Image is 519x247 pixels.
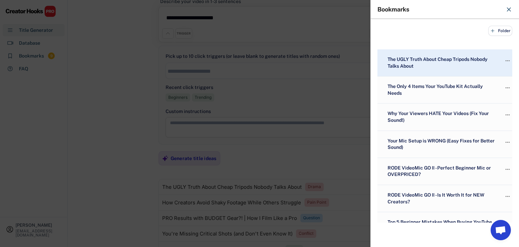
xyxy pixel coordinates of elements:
[505,193,510,200] text: 
[504,192,511,201] button: 
[386,83,497,96] div: The Only 4 Items Your YouTube Kit Actually Needs
[386,192,497,205] div: RODE VideoMic GO II - Is It Worth It for NEW Creators?
[505,166,510,173] text: 
[505,112,510,119] text: 
[386,56,497,69] div: The UGLY Truth About Cheap Tripods Nobody Talks About
[504,110,511,120] button: 
[491,220,511,240] a: Open chat
[386,110,497,123] div: Why Your Viewers HATE Your Videos (Fix Your Sound!)
[505,139,510,146] text: 
[505,57,510,64] text: 
[504,56,511,66] button: 
[377,6,501,13] div: Bookmarks
[505,220,510,227] text: 
[504,83,511,93] button: 
[488,26,512,36] button: Folder
[504,219,511,228] button: 
[386,165,497,178] div: RODE VideoMic GO II - Perfect Beginner Mic or OVERPRICED?
[386,138,497,151] div: Your Mic Setup is WRONG (Easy Fixes for Better Sound)
[386,219,497,232] div: Top 5 Beginner Mistakes When Buying YouTube Gear in [DATE]
[504,165,511,174] button: 
[504,138,511,147] button: 
[505,84,510,91] text: 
